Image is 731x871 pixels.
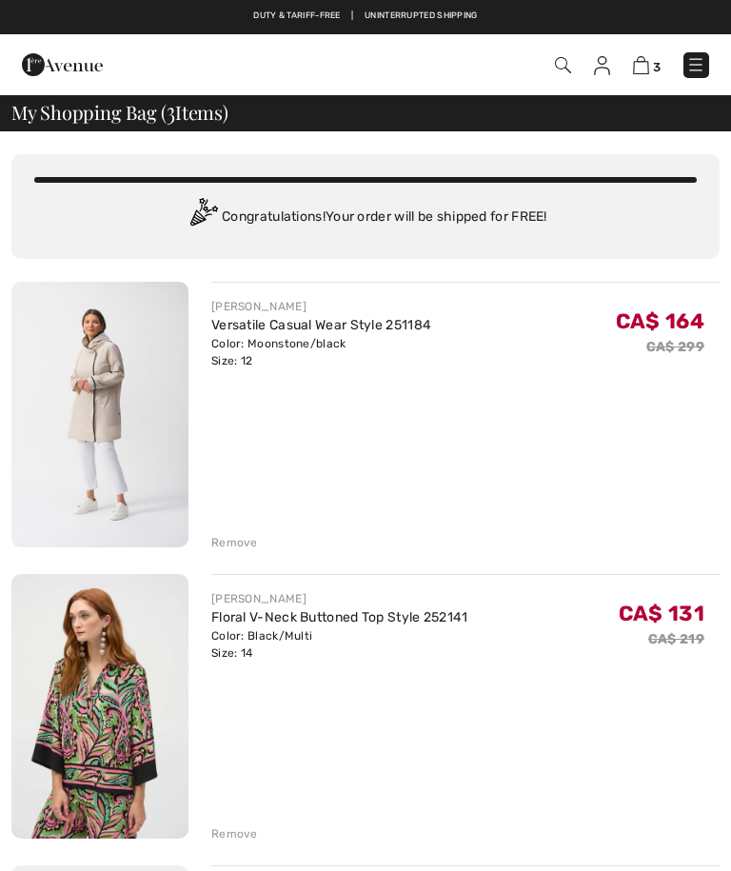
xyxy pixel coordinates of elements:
a: 1ère Avenue [22,56,103,72]
div: Congratulations! Your order will be shipped for FREE! [34,198,697,236]
img: Search [555,57,571,73]
div: Remove [211,825,258,842]
s: CA$ 219 [648,631,704,647]
div: [PERSON_NAME] [211,590,468,607]
s: CA$ 299 [646,339,704,355]
img: Congratulation2.svg [184,198,222,236]
div: Color: Black/Multi Size: 14 [211,627,468,662]
div: Remove [211,534,258,551]
span: CA$ 131 [619,601,704,626]
img: Shopping Bag [633,56,649,74]
img: Menu [686,55,705,74]
div: [PERSON_NAME] [211,298,431,315]
div: Color: Moonstone/black Size: 12 [211,335,431,369]
a: 3 [633,55,661,75]
span: 3 [653,60,661,74]
a: Versatile Casual Wear Style 251184 [211,317,431,333]
img: Versatile Casual Wear Style 251184 [11,282,188,547]
a: Floral V-Neck Buttoned Top Style 252141 [211,609,468,625]
span: 3 [167,98,175,123]
img: My Info [594,56,610,75]
img: 1ère Avenue [22,46,103,84]
span: My Shopping Bag ( Items) [11,103,228,122]
span: CA$ 164 [616,308,704,334]
img: Floral V-Neck Buttoned Top Style 252141 [11,574,188,840]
